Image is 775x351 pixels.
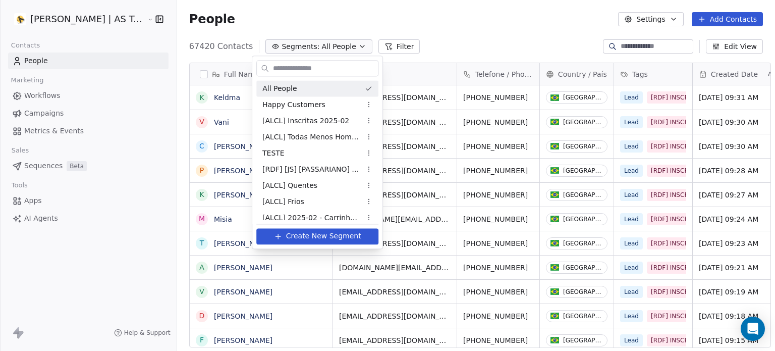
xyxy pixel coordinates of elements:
[262,196,304,207] span: [ALCL] Frios
[262,99,325,110] span: Happy Customers
[262,213,361,223] span: [ALCL] 2025-02 - Carrinho aberto - Quentes
[262,164,361,175] span: [RDF] [JS] [PASSARIANO] 2025-01
[262,148,285,159] span: TESTE
[262,180,317,191] span: [ALCL] Quentes
[256,228,378,244] button: Create New Segment
[262,132,361,142] span: [ALCL] Todas Menos Homens Não Inscritas
[286,231,361,242] span: Create New Segment
[262,83,297,94] span: All People
[262,116,349,126] span: [ALCL] Inscritas 2025-02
